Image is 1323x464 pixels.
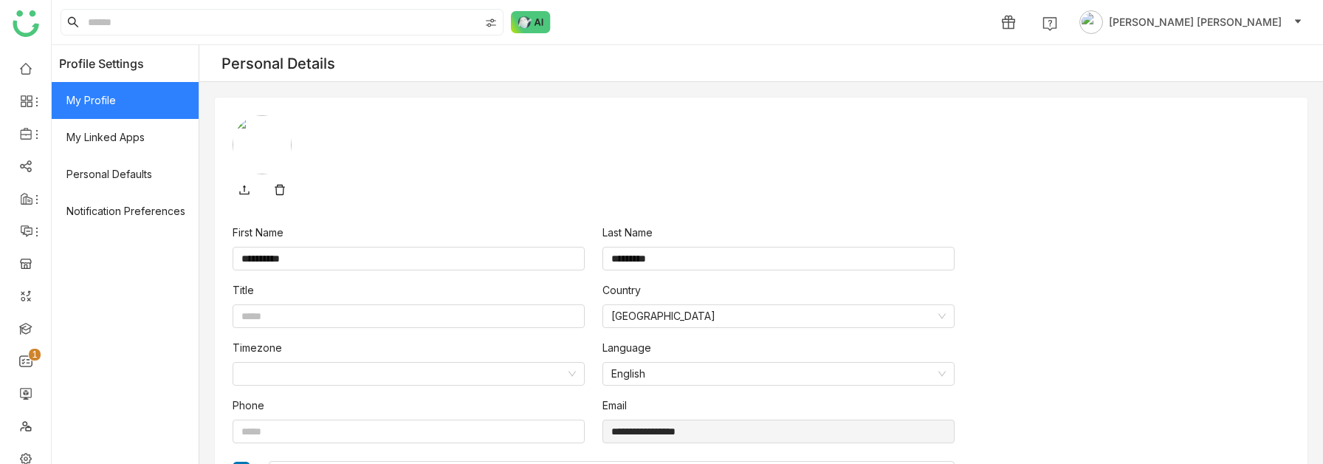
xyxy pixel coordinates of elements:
[233,282,254,298] label: Title
[602,398,627,414] label: Email
[221,55,335,72] div: Personal Details
[32,347,38,362] p: 1
[1042,16,1057,31] img: help.svg
[1079,10,1103,34] img: avatar
[52,45,199,82] header: Profile Settings
[485,17,497,29] img: search-type.svg
[602,340,651,356] label: Language
[233,398,264,414] label: Phone
[1076,10,1305,34] button: [PERSON_NAME] [PERSON_NAME]
[13,10,39,37] img: logo
[233,340,282,356] label: Timezone
[233,225,283,241] label: First Name
[233,115,292,174] img: 684a9b57de261c4b36a3d29f
[602,282,641,298] label: Country
[1109,14,1282,30] span: [PERSON_NAME] [PERSON_NAME]
[52,82,199,119] span: My Profile
[52,119,199,156] span: My Linked Apps
[52,156,199,193] span: Personal Defaults
[611,305,946,327] nz-select-item: United States
[511,11,551,33] img: ask-buddy-normal.svg
[602,225,653,241] label: Last Name
[52,193,199,230] span: Notification Preferences
[611,363,946,385] nz-select-item: English
[29,349,41,361] nz-badge-sup: 1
